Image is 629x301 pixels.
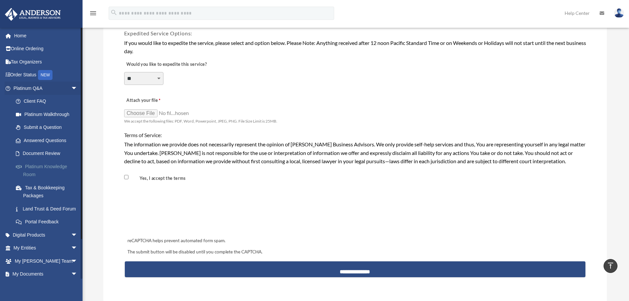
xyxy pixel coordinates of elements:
a: Client FAQ [9,95,87,108]
a: menu [89,12,97,17]
span: arrow_drop_down [71,82,84,95]
span: arrow_drop_down [71,242,84,255]
div: reCAPTCHA helps prevent automated form spam. [125,237,585,245]
a: vertical_align_top [604,259,617,273]
a: My Documentsarrow_drop_down [5,268,87,281]
img: Anderson Advisors Platinum Portal [3,8,63,21]
a: Platinum Knowledge Room [9,160,87,181]
a: My Entitiesarrow_drop_down [5,242,87,255]
i: menu [89,9,97,17]
iframe: reCAPTCHA [125,198,226,224]
a: Order StatusNEW [5,68,87,82]
div: The submit button will be disabled until you complete the CAPTCHA. [125,248,585,256]
label: Attach your file [124,96,190,105]
a: Tax Organizers [5,55,87,68]
span: arrow_drop_down [71,268,84,281]
a: Tax & Bookkeeping Packages [9,181,87,202]
a: Document Review [9,147,84,160]
a: Platinum Walkthrough [9,108,87,121]
a: Digital Productsarrow_drop_down [5,228,87,242]
a: Home [5,29,87,42]
span: We accept the following files: PDF, Word, Powerpoint, JPEG, PNG. File Size Limit is 25MB. [124,119,277,124]
label: Would you like to expedite this service? [124,60,209,69]
i: vertical_align_top [607,262,614,270]
div: NEW [38,70,52,80]
div: If you would like to expedite the service, please select and option below. Please Note: Anything ... [124,39,586,56]
a: My [PERSON_NAME] Teamarrow_drop_down [5,254,87,268]
label: Yes, I accept the terms [130,175,189,181]
i: search [110,9,118,16]
a: Land Trust & Deed Forum [9,202,87,215]
a: Portal Feedback [9,215,87,229]
img: User Pic [614,8,624,18]
a: Answered Questions [9,134,87,147]
h4: Terms of Service: [124,132,586,139]
span: arrow_drop_down [71,254,84,268]
a: Submit a Question [9,121,87,134]
span: Expedited Service Options: [124,30,192,36]
a: Online Ordering [5,42,87,56]
div: The information we provide does not necessarily represent the opinion of [PERSON_NAME] Business A... [124,140,586,166]
span: arrow_drop_down [71,228,84,242]
a: Platinum Q&Aarrow_drop_down [5,82,87,95]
